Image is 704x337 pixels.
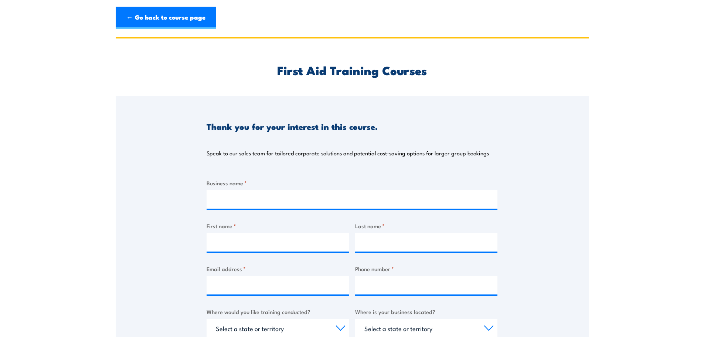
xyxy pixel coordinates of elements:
label: Email address [207,264,349,273]
h3: Thank you for your interest in this course. [207,122,378,131]
label: Phone number [355,264,498,273]
label: Last name [355,222,498,230]
h2: First Aid Training Courses [207,65,497,75]
label: Where is your business located? [355,307,498,316]
a: ← Go back to course page [116,7,216,29]
label: Where would you like training conducted? [207,307,349,316]
p: Speak to our sales team for tailored corporate solutions and potential cost-saving options for la... [207,149,489,157]
label: First name [207,222,349,230]
label: Business name [207,179,497,187]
